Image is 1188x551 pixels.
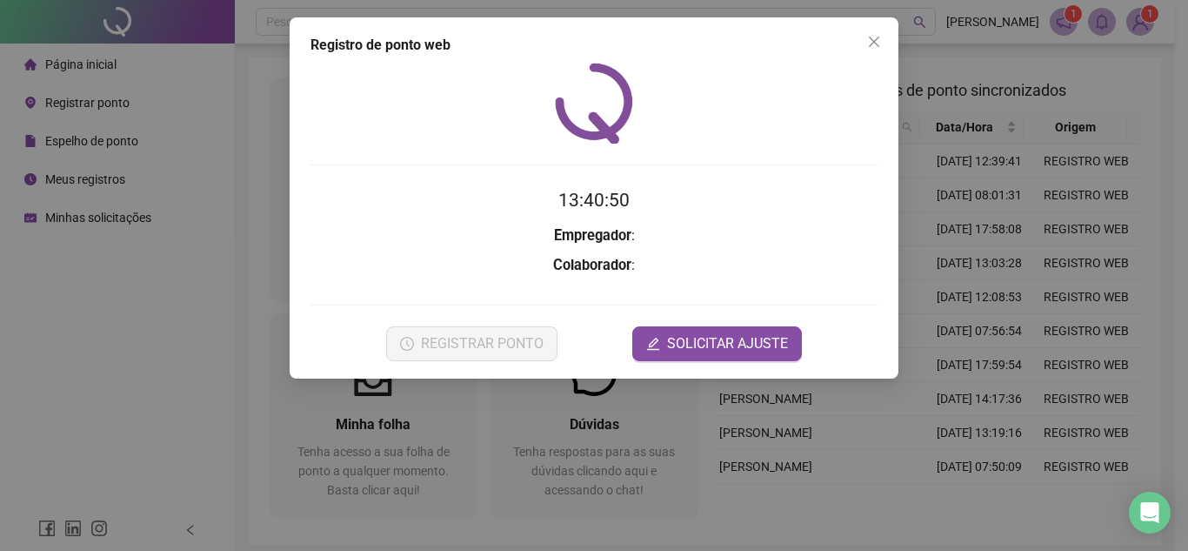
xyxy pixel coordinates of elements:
[632,326,802,361] button: editSOLICITAR AJUSTE
[667,333,788,354] span: SOLICITAR AJUSTE
[310,225,878,247] h3: :
[646,337,660,351] span: edit
[1129,492,1171,534] div: Open Intercom Messenger
[310,35,878,56] div: Registro de ponto web
[553,257,631,273] strong: Colaborador
[555,63,633,144] img: QRPoint
[867,35,881,49] span: close
[860,28,888,56] button: Close
[554,227,631,244] strong: Empregador
[386,326,557,361] button: REGISTRAR PONTO
[310,254,878,277] h3: :
[558,190,630,211] time: 13:40:50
